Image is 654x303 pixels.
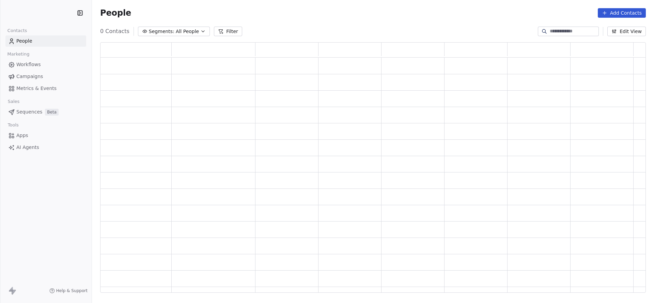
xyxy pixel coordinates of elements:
span: Sequences [16,108,42,116]
span: People [16,37,32,45]
a: Workflows [5,59,86,70]
span: Beta [45,109,59,116]
span: Contacts [4,26,30,36]
span: Help & Support [56,288,88,293]
a: AI Agents [5,142,86,153]
span: Workflows [16,61,41,68]
span: Tools [5,120,21,130]
span: Marketing [4,49,32,59]
span: Metrics & Events [16,85,57,92]
span: AI Agents [16,144,39,151]
a: People [5,35,86,47]
span: Apps [16,132,28,139]
button: Edit View [607,27,646,36]
a: Metrics & Events [5,83,86,94]
a: Apps [5,130,86,141]
button: Add Contacts [598,8,646,18]
a: Help & Support [49,288,88,293]
span: Sales [5,96,22,107]
span: People [100,8,131,18]
a: Campaigns [5,71,86,82]
span: 0 Contacts [100,27,129,35]
button: Filter [214,27,242,36]
span: Campaigns [16,73,43,80]
a: SequencesBeta [5,106,86,118]
span: Segments: [149,28,174,35]
span: All People [176,28,199,35]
